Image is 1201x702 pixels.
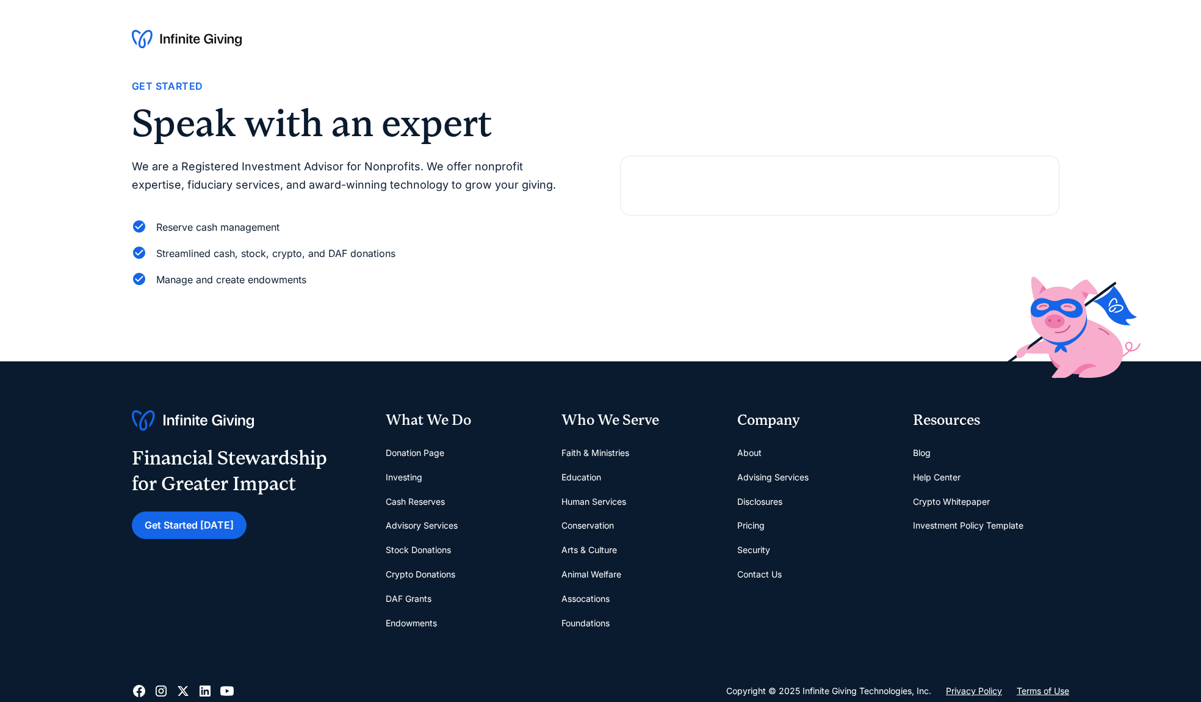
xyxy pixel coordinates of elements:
a: Stock Donations [386,538,451,562]
a: Human Services [561,490,626,514]
a: Animal Welfare [561,562,621,587]
a: Disclosures [737,490,782,514]
a: Blog [913,441,931,465]
a: Get Started [DATE] [132,512,247,539]
div: Reserve cash management [156,219,280,236]
div: Get Started [132,78,203,95]
a: Education [561,465,601,490]
a: Conservation [561,513,614,538]
a: About [737,441,762,465]
a: Crypto Donations [386,562,455,587]
a: Foundations [561,611,610,635]
a: Advising Services [737,465,809,490]
a: Advisory Services [386,513,458,538]
a: Privacy Policy [946,684,1002,698]
a: Terms of Use [1017,684,1069,698]
a: Assocations [561,587,610,611]
div: Streamlined cash, stock, crypto, and DAF donations [156,245,395,262]
div: Financial Stewardship for Greater Impact [132,446,327,496]
div: Company [737,410,893,431]
div: Resources [913,410,1069,431]
a: Help Center [913,465,961,490]
a: Arts & Culture [561,538,617,562]
div: Who We Serve [561,410,718,431]
a: Cash Reserves [386,490,445,514]
h2: Speak with an expert [132,104,571,142]
a: Contact Us [737,562,782,587]
a: Pricing [737,513,765,538]
p: We are a Registered Investment Advisor for Nonprofits. We offer nonprofit expertise, fiduciary se... [132,157,571,195]
div: Copyright © 2025 Infinite Giving Technologies, Inc. [726,684,931,698]
div: Manage and create endowments [156,272,306,288]
a: Crypto Whitepaper [913,490,990,514]
div: What We Do [386,410,542,431]
a: Faith & Ministries [561,441,629,465]
a: Donation Page [386,441,444,465]
a: Investment Policy Template [913,513,1023,538]
a: Investing [386,465,422,490]
a: Security [737,538,770,562]
a: DAF Grants [386,587,431,611]
a: Endowments [386,611,437,635]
